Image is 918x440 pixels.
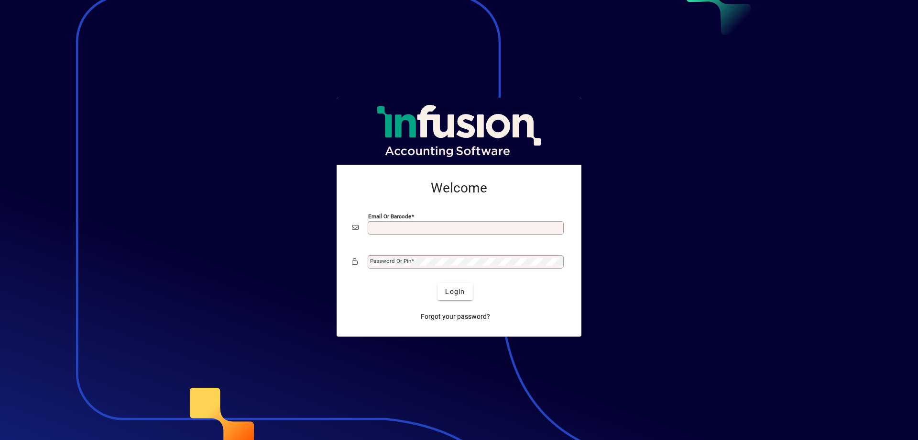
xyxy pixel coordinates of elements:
[437,283,472,300] button: Login
[352,180,566,196] h2: Welcome
[417,308,494,325] a: Forgot your password?
[421,312,490,322] span: Forgot your password?
[370,258,411,264] mat-label: Password or Pin
[445,287,465,297] span: Login
[368,213,411,220] mat-label: Email or Barcode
